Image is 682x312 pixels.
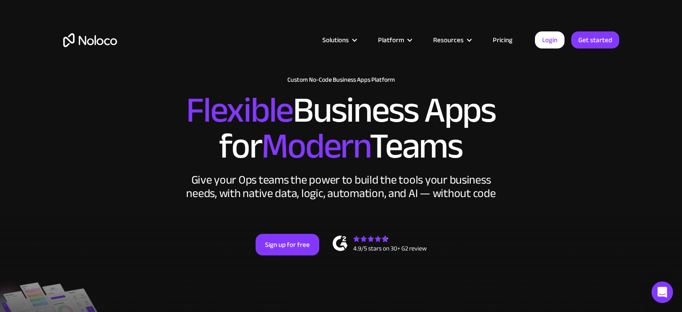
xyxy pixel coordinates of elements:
a: Pricing [482,34,524,46]
div: Open Intercom Messenger [652,281,673,303]
a: Sign up for free [256,234,319,255]
span: Modern [261,113,369,180]
div: Give your Ops teams the power to build the tools your business needs, with native data, logic, au... [184,173,498,200]
a: home [63,33,117,47]
div: Resources [433,34,464,46]
h2: Business Apps for Teams [63,92,619,164]
a: Get started [571,31,619,48]
span: Flexible [186,77,293,144]
div: Solutions [311,34,367,46]
div: Solutions [322,34,349,46]
div: Platform [367,34,422,46]
div: Resources [422,34,482,46]
div: Platform [378,34,404,46]
a: Login [535,31,565,48]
